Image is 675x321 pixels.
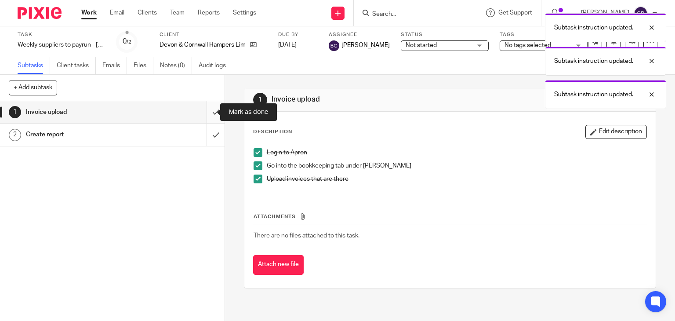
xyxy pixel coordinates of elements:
[160,40,246,49] p: Devon & Cornwall Hampers Limited
[267,161,647,170] p: Go into the bookkeeping tab under [PERSON_NAME]
[254,233,359,239] span: There are no files attached to this task.
[585,125,647,139] button: Edit description
[18,40,105,49] div: Weekly suppliers to payrun - [GEOGRAPHIC_DATA] & Cornwall Hampers
[160,57,192,74] a: Notes (0)
[18,31,105,38] label: Task
[138,8,157,17] a: Clients
[81,8,97,17] a: Work
[199,57,232,74] a: Audit logs
[278,31,318,38] label: Due by
[329,40,339,51] img: svg%3E
[634,6,648,20] img: svg%3E
[127,40,131,44] small: /2
[254,214,296,219] span: Attachments
[9,129,21,141] div: 2
[267,175,647,183] p: Upload invoices that are there
[253,128,292,135] p: Description
[554,90,633,99] p: Subtask instruction updated.
[198,8,220,17] a: Reports
[253,93,267,107] div: 1
[554,57,633,66] p: Subtask instruction updated.
[26,106,141,119] h1: Invoice upload
[134,57,153,74] a: Files
[57,57,96,74] a: Client tasks
[102,57,127,74] a: Emails
[110,8,124,17] a: Email
[9,80,57,95] button: + Add subtask
[170,8,185,17] a: Team
[9,106,21,118] div: 1
[123,36,131,47] div: 0
[554,23,633,32] p: Subtask instruction updated.
[18,57,50,74] a: Subtasks
[253,255,304,275] button: Attach new file
[267,148,647,157] p: Login to Apron
[278,42,297,48] span: [DATE]
[18,7,62,19] img: Pixie
[329,31,390,38] label: Assignee
[233,8,256,17] a: Settings
[272,95,468,104] h1: Invoice upload
[18,40,105,49] div: Weekly suppliers to payrun - Devon &amp; Cornwall Hampers
[26,128,141,141] h1: Create report
[160,31,267,38] label: Client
